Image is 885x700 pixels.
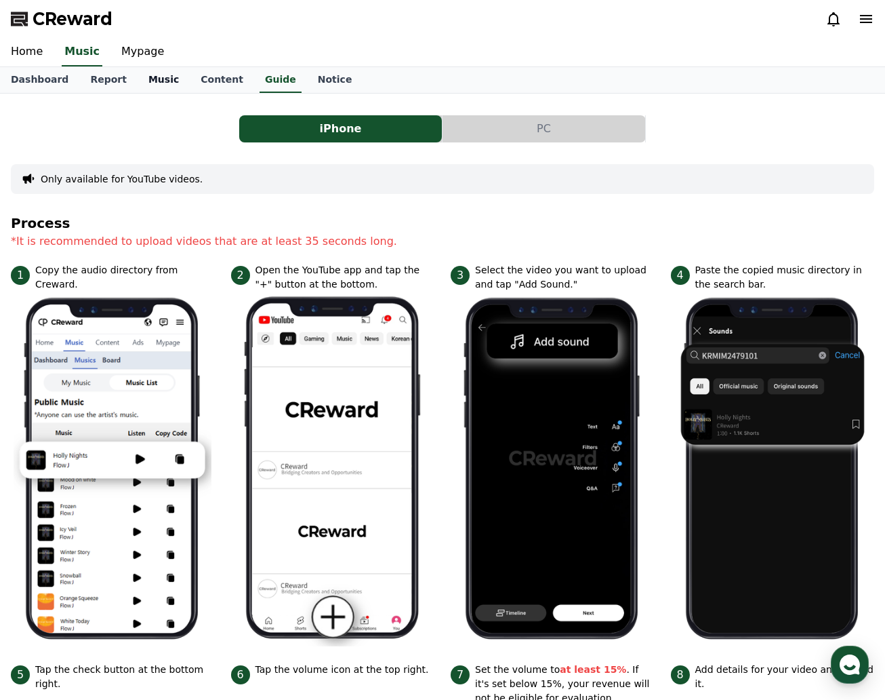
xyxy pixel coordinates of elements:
[4,430,89,464] a: Home
[442,115,645,142] button: PC
[11,665,30,684] span: 5
[255,663,429,677] p: Tap the volume icon at the top right.
[231,665,250,684] span: 6
[62,38,102,66] a: Music
[11,8,112,30] a: CReward
[234,292,432,646] img: 2.png
[41,172,203,186] button: Only available for YouTube videos.
[138,67,190,93] a: Music
[475,263,655,292] p: Select the video you want to upload and tap "Add Sound."
[11,233,874,250] p: *It is recommended to upload videos that are at least 35 seconds long.
[35,450,58,461] span: Home
[112,451,152,462] span: Messages
[231,266,250,285] span: 2
[451,266,470,285] span: 3
[14,292,211,646] img: 1.png
[451,665,470,684] span: 7
[671,266,690,285] span: 4
[695,663,875,691] p: Add details for your video and upload it.
[453,292,651,646] img: 3.png
[307,67,363,93] a: Notice
[260,67,302,93] a: Guide
[695,263,875,292] p: Paste the copied music directory in the search bar.
[201,450,234,461] span: Settings
[33,8,112,30] span: CReward
[89,430,175,464] a: Messages
[190,67,254,93] a: Content
[11,266,30,285] span: 1
[255,263,435,292] p: Open the YouTube app and tap the "+" button at the bottom.
[110,38,175,66] a: Mypage
[35,263,215,292] p: Copy the audio directory from Creward.
[442,115,646,142] a: PC
[11,216,874,231] h4: Process
[560,664,626,675] strong: at least 15%
[79,67,138,93] a: Report
[35,663,215,691] p: Tap the check button at the bottom right.
[175,430,260,464] a: Settings
[239,115,442,142] a: iPhone
[674,292,871,646] img: 4.png
[239,115,442,142] button: iPhone
[671,665,690,684] span: 8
